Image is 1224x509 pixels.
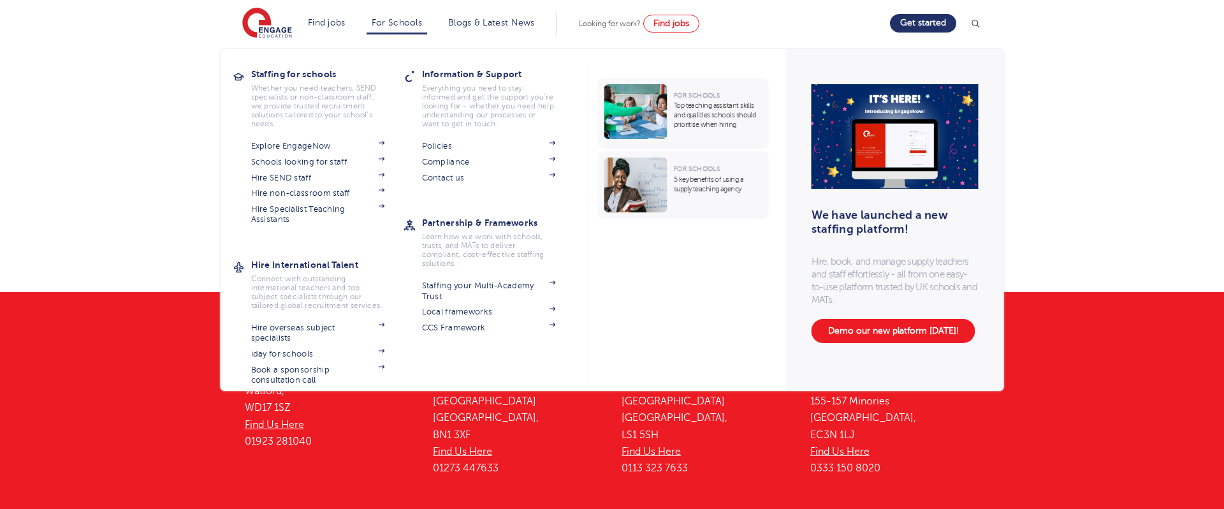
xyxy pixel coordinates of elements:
p: [STREET_ADDRESS] Watford, WD17 1SZ 01923 281040 [245,366,414,450]
a: Schools looking for staff [251,157,385,167]
a: For SchoolsTop teaching assistant skills and qualities schools should prioritise when hiring [598,78,772,149]
h3: We have launched a new staffing platform! [812,208,970,236]
p: Floor 1, [GEOGRAPHIC_DATA] 155-157 Minories [GEOGRAPHIC_DATA], EC3N 1LJ 0333 150 8020 [810,376,980,477]
p: 5 key benefits of using a supply teaching agency [674,175,762,194]
a: Local frameworks [422,307,556,317]
p: Connect with outstanding international teachers and top subject specialists through our tailored ... [251,274,385,310]
h3: Hire International Talent [251,256,404,274]
p: Top teaching assistant skills and qualities schools should prioritise when hiring [674,101,762,129]
a: Blogs & Latest News [448,18,535,27]
p: [GEOGRAPHIC_DATA], [GEOGRAPHIC_DATA] [GEOGRAPHIC_DATA], LS1 5SH 0113 323 7633 [622,376,791,477]
h3: Staffing for schools [251,65,404,83]
span: Looking for work? [579,19,641,28]
a: Hire non-classroom staff [251,188,385,198]
h3: Information & Support [422,65,575,83]
a: Hire overseas subject specialists [251,323,385,344]
p: Everything you need to stay informed and get the support you’re looking for - whether you need he... [422,84,556,128]
a: Find jobs [643,15,699,33]
a: CCS Framework [422,323,556,333]
a: Find Us Here [245,419,304,431]
a: Staffing for schoolsWhether you need teachers, SEND specialists or non-classroom staff, we provid... [251,65,404,128]
a: Hire International TalentConnect with outstanding international teachers and top subject speciali... [251,256,404,310]
a: Find Us Here [433,446,492,457]
a: Book a sponsorship consultation call [251,365,385,386]
a: Demo our new platform [DATE]! [812,319,975,343]
a: For Schools5 key benefits of using a supply teaching agency [598,151,772,219]
a: Find jobs [308,18,346,27]
p: Hire, book, and manage supply teachers and staff effortlessly - all from one easy-to-use platform... [812,255,979,306]
span: For Schools [674,92,720,99]
a: Find Us Here [622,446,681,457]
a: Compliance [422,157,556,167]
a: Policies [422,141,556,151]
a: For Schools [372,18,422,27]
a: Hire Specialist Teaching Assistants [251,204,385,225]
span: For Schools [674,165,720,172]
p: Whether you need teachers, SEND specialists or non-classroom staff, we provide trusted recruitmen... [251,84,385,128]
p: Floor [STREET_ADDRESS] [GEOGRAPHIC_DATA] [GEOGRAPHIC_DATA], BN1 3XF 01273 447633 [433,376,602,477]
a: Information & SupportEverything you need to stay informed and get the support you’re looking for ... [422,65,575,128]
a: Contact us [422,173,556,183]
a: Find Us Here [810,446,870,457]
a: Partnership & FrameworksLearn how we work with schools, trusts, and MATs to deliver compliant, co... [422,214,575,268]
a: Explore EngageNow [251,141,385,151]
a: Staffing your Multi-Academy Trust [422,281,556,302]
a: Get started [890,14,956,33]
a: iday for schools [251,349,385,359]
span: Find jobs [653,18,689,28]
a: Hire SEND staff [251,173,385,183]
p: Learn how we work with schools, trusts, and MATs to deliver compliant, cost-effective staffing so... [422,232,556,268]
h3: Partnership & Frameworks [422,214,575,232]
img: Engage Education [242,8,292,40]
